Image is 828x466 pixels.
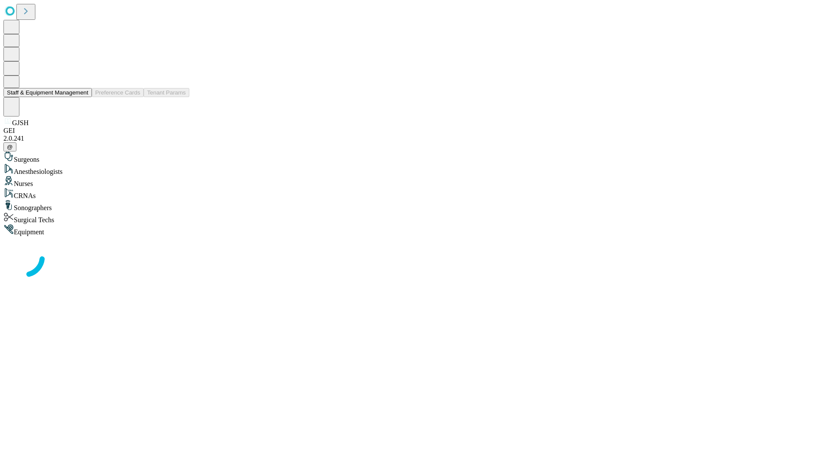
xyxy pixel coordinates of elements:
[3,142,16,151] button: @
[3,164,825,176] div: Anesthesiologists
[7,144,13,150] span: @
[3,224,825,236] div: Equipment
[3,127,825,135] div: GEI
[3,188,825,200] div: CRNAs
[92,88,144,97] button: Preference Cards
[12,119,28,126] span: GJSH
[3,135,825,142] div: 2.0.241
[3,212,825,224] div: Surgical Techs
[3,88,92,97] button: Staff & Equipment Management
[3,176,825,188] div: Nurses
[3,151,825,164] div: Surgeons
[3,200,825,212] div: Sonographers
[144,88,189,97] button: Tenant Params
